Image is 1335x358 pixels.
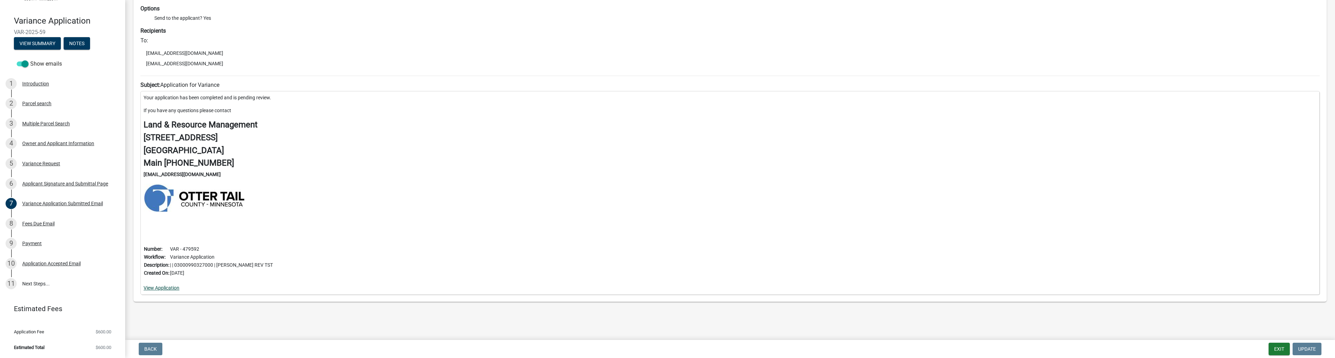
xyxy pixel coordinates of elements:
[1269,343,1290,355] button: Exit
[6,278,17,289] div: 11
[170,245,273,253] td: VAR - 479592
[6,198,17,209] div: 7
[170,253,273,261] td: Variance Application
[22,81,49,86] div: Introduction
[96,330,111,334] span: $600.00
[6,238,17,249] div: 9
[144,133,218,142] strong: [STREET_ADDRESS]
[22,161,60,166] div: Variance Request
[144,172,221,177] strong: [EMAIL_ADDRESS][DOMAIN_NAME]
[144,262,169,268] b: Description:
[96,345,111,350] span: $600.00
[144,145,224,155] strong: [GEOGRAPHIC_DATA]
[144,270,169,276] b: Created On:
[14,345,44,350] span: Estimated Total
[22,181,108,186] div: Applicant Signature and Submittal Page
[1298,346,1316,352] span: Update
[144,107,1317,114] p: If you have any questions please contact
[144,346,157,352] span: Back
[140,37,1320,44] h6: To:
[14,37,61,50] button: View Summary
[140,82,1320,88] h6: Application for Variance
[144,254,165,260] b: Workflow:
[140,27,166,34] strong: Recipients
[17,60,62,68] label: Show emails
[170,269,273,277] td: [DATE]
[14,29,111,35] span: VAR-2025-59
[22,261,81,266] div: Application Accepted Email
[154,15,1320,22] li: Send to the applicant? Yes
[22,141,94,146] div: Owner and Applicant Information
[6,158,17,169] div: 5
[6,178,17,189] div: 6
[14,16,120,26] h4: Variance Application
[140,58,1320,69] li: [EMAIL_ADDRESS][DOMAIN_NAME]
[140,82,160,88] strong: Subject:
[170,261,273,269] td: | | 03000990327000 | [PERSON_NAME] REV TST
[140,48,1320,58] li: [EMAIL_ADDRESS][DOMAIN_NAME]
[144,158,234,168] strong: Main [PHONE_NUMBER]
[144,120,258,130] strong: Land & Resource Management
[6,302,114,316] a: Estimated Fees
[14,41,61,47] wm-modal-confirm: Summary
[144,94,1317,101] p: Your application has been completed and is pending review.
[144,184,245,212] img: https://ottertailcountymn.us/wp-content/uploads/2018/11/EC-brand-blue-horizontal-400x112.jpg
[144,285,179,291] a: View Application
[64,37,90,50] button: Notes
[6,218,17,229] div: 8
[6,118,17,129] div: 3
[22,241,42,246] div: Payment
[6,78,17,89] div: 1
[6,258,17,269] div: 10
[6,98,17,109] div: 2
[1293,343,1321,355] button: Update
[22,201,103,206] div: Variance Application Submitted Email
[22,121,70,126] div: Multiple Parcel Search
[6,138,17,149] div: 4
[139,343,162,355] button: Back
[64,41,90,47] wm-modal-confirm: Notes
[144,246,162,252] b: Number:
[140,5,160,12] strong: Options
[22,101,51,106] div: Parcel search
[14,330,44,334] span: Application Fee
[22,221,55,226] div: Fees Due Email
